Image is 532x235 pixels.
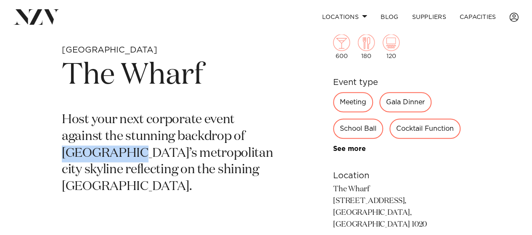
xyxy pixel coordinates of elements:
div: School Ball [333,119,383,139]
img: nzv-logo.png [13,9,59,24]
img: cocktail.png [333,34,350,51]
img: theatre.png [383,34,400,51]
a: SUPPLIERS [405,8,453,26]
a: Capacities [453,8,503,26]
h1: The Wharf [62,56,273,95]
a: Locations [315,8,374,26]
a: BLOG [374,8,405,26]
div: Meeting [333,92,373,112]
h6: Location [333,169,470,182]
div: Cocktail Function [389,119,461,139]
h6: Event type [333,76,470,89]
small: [GEOGRAPHIC_DATA] [62,46,157,54]
img: dining.png [358,34,375,51]
div: Gala Dinner [379,92,431,112]
p: The Wharf [STREET_ADDRESS], [GEOGRAPHIC_DATA], [GEOGRAPHIC_DATA] 1020 [333,184,470,231]
div: 600 [333,34,350,59]
div: 180 [358,34,375,59]
div: 120 [383,34,400,59]
p: Host your next corporate event against the stunning backdrop of [GEOGRAPHIC_DATA]’s metropolitan ... [62,112,273,195]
